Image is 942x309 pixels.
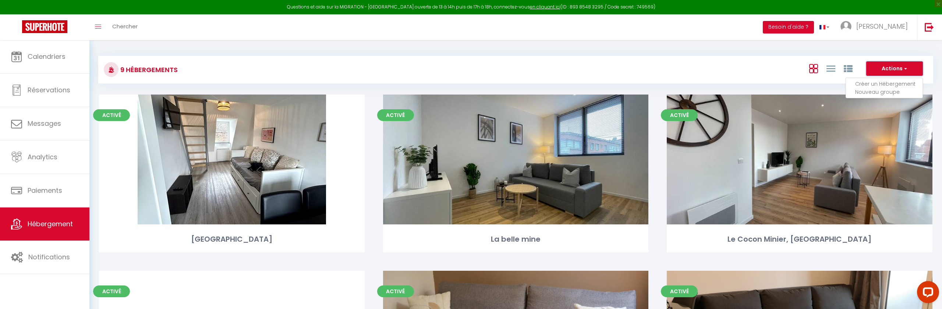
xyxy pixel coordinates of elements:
div: La belle mine [383,234,649,245]
img: ... [840,21,851,32]
a: ... [PERSON_NAME] [835,14,917,40]
a: Editer [493,152,538,167]
iframe: LiveChat chat widget [911,278,942,309]
div: Le Cocon Minier, [GEOGRAPHIC_DATA] [667,234,932,245]
span: Activé [93,109,130,121]
img: logout [925,22,934,32]
a: Vue en Box [809,62,818,74]
span: Activé [377,285,414,297]
span: Activé [661,109,698,121]
span: Activé [93,285,130,297]
a: en cliquant ici [530,4,560,10]
span: Calendriers [28,52,65,61]
h3: 9 Hébergements [118,61,178,78]
img: Super Booking [22,20,67,33]
span: Messages [28,119,61,128]
a: Editer [778,152,822,167]
span: Activé [377,109,414,121]
button: Besoin d'aide ? [763,21,814,33]
button: Actions [866,61,923,76]
span: Réservations [28,85,70,95]
a: Editer [210,152,254,167]
span: Hébergement [28,219,73,228]
div: [GEOGRAPHIC_DATA] [99,234,365,245]
span: Chercher [112,22,138,30]
a: Vue par Groupe [844,62,853,74]
li: Créer un Hébergement [855,80,922,88]
span: [PERSON_NAME] [856,22,908,31]
span: Activé [661,285,698,297]
span: Paiements [28,186,62,195]
span: Analytics [28,152,57,161]
li: Nouveau groupe [855,88,922,96]
span: Notifications [28,252,70,262]
a: Chercher [107,14,143,40]
a: Vue en Liste [826,62,835,74]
